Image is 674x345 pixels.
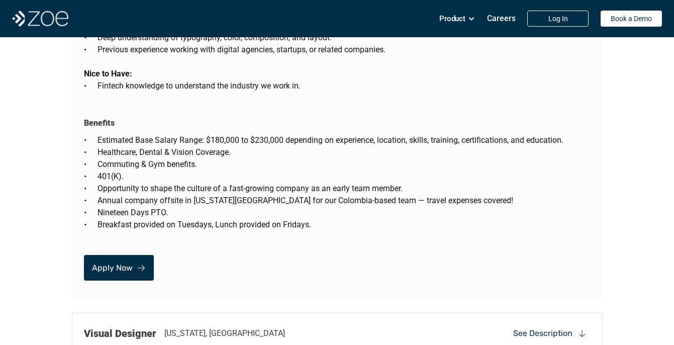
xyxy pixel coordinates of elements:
[601,11,662,27] a: Book a Demo
[84,69,132,78] strong: Nice to Have:
[611,15,652,23] p: Book a Demo
[84,255,154,281] a: Apply Now
[439,11,465,26] p: Product
[98,32,591,44] p: Deep understanding of typography, color, composition, and layout.
[98,183,591,195] p: Opportunity to shape the culture of a fast-growing company as an early team member.
[164,327,285,339] p: [US_STATE], [GEOGRAPHIC_DATA]
[98,80,591,92] p: Fintech knowledge to understand the industry we work in.
[98,134,591,146] p: Estimated Base Salary Range: $180,000 to $230,000 depending on experience, location, skills, trai...
[487,14,516,23] p: Careers
[98,146,591,158] p: Healthcare, Dental & Vision Coverage.
[98,158,591,170] p: Commuting & Gym benefits.
[92,263,133,273] p: Apply Now
[513,328,572,339] p: See Description
[98,219,591,231] p: Breakfast provided on Tuesdays, Lunch provided on Fridays.
[98,44,591,56] p: Previous experience working with digital agencies, startups, or related companies.
[98,207,591,219] p: Nineteen Days PTO.
[98,170,591,183] p: 401(K).
[98,195,591,207] p: Annual company offsite in [US_STATE][GEOGRAPHIC_DATA] for our Colombia-based team — travel expens...
[527,11,589,27] a: Log In
[84,118,115,128] strong: Benefits
[84,327,156,339] strong: Visual Designer
[548,15,568,23] p: Log In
